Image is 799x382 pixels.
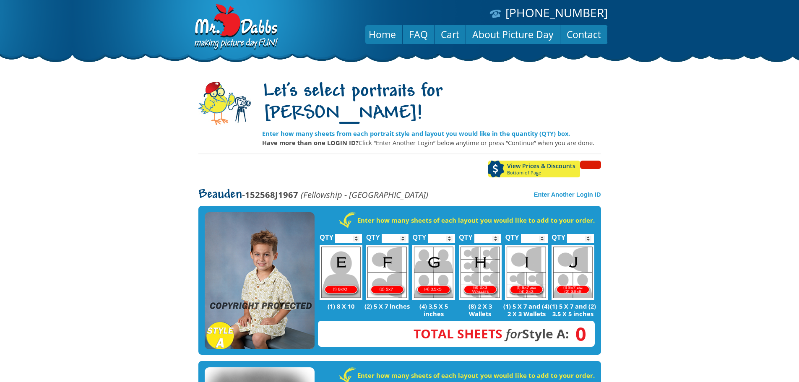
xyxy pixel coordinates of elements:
a: Enter Another Login ID [534,191,601,198]
a: Home [362,24,402,44]
img: E [320,245,362,300]
p: Click “Enter Another Login” below anytime or press “Continue” when you are done. [262,138,601,147]
a: About Picture Day [466,24,560,44]
img: Dabbs Company [192,4,279,51]
label: QTY [505,225,519,245]
a: Cart [435,24,466,44]
p: (2) 5 X 7 inches [364,302,411,310]
a: FAQ [403,24,434,44]
strong: 152568J1967 [245,189,298,200]
a: Contact [560,24,607,44]
strong: Style A: [414,325,569,342]
em: for [506,325,522,342]
img: J [552,245,594,300]
img: I [505,245,548,300]
strong: Have more than one LOGIN ID? [262,138,359,147]
label: QTY [366,225,380,245]
p: (1) 5 X 7 and (4) 2 X 3 Wallets [503,302,550,317]
em: (Fellowship - [GEOGRAPHIC_DATA]) [301,189,428,200]
strong: Enter how many sheets of each layout you would like to add to your order. [357,371,595,379]
p: (1) 5 X 7 and (2) 3.5 X 5 inches [550,302,596,317]
label: QTY [459,225,473,245]
img: camera-mascot [198,82,251,125]
a: [PHONE_NUMBER] [505,5,608,21]
p: (4) 3.5 X 5 inches [411,302,457,317]
a: View Prices & DiscountsBottom of Page [488,161,580,177]
span: Bottom of Page [507,170,580,175]
span: Total Sheets [414,325,502,342]
p: (8) 2 X 3 Wallets [457,302,503,317]
span: 0 [569,329,586,338]
label: QTY [413,225,427,245]
label: QTY [552,225,565,245]
p: (1) 8 X 10 [318,302,364,310]
img: F [366,245,409,300]
img: G [412,245,455,300]
h1: Let's select portraits for [PERSON_NAME]! [262,81,601,125]
img: STYLE A [205,212,315,350]
span: Beauden [198,188,242,202]
strong: Enter how many sheets of each layout you would like to add to your order. [357,216,595,224]
strong: Enter how many sheets from each portrait style and layout you would like in the quantity (QTY) box. [262,129,570,138]
img: H [459,245,502,300]
p: - [198,190,428,200]
label: QTY [320,225,333,245]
